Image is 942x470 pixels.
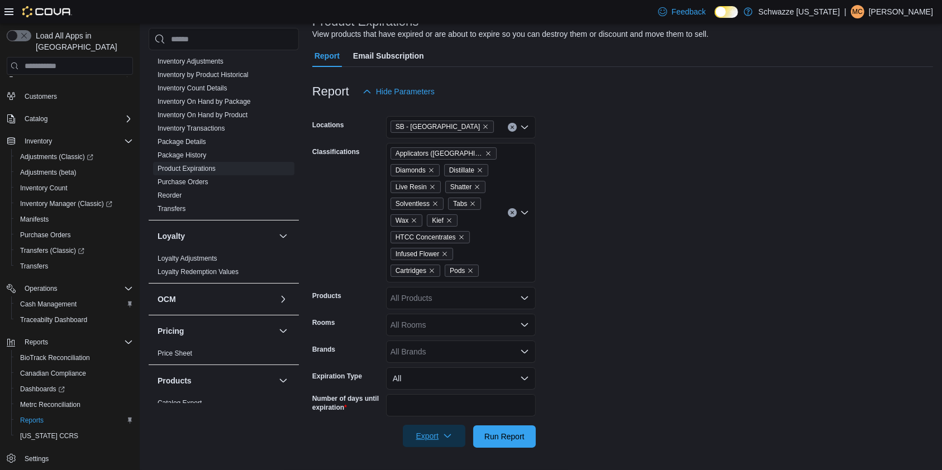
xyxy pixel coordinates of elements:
[20,353,90,362] span: BioTrack Reconciliation
[396,181,427,193] span: Live Resin
[16,228,75,242] a: Purchase Orders
[312,394,382,412] label: Number of days until expiration
[403,425,465,447] button: Export
[16,244,89,257] a: Transfers (Classic)
[158,204,185,213] span: Transfers
[520,347,529,356] button: Open list of options
[20,315,87,324] span: Traceabilty Dashboard
[312,372,362,381] label: Expiration Type
[16,260,133,273] span: Transfers
[20,215,49,224] span: Manifests
[149,396,299,428] div: Products
[16,244,133,257] span: Transfers (Classic)
[450,265,465,276] span: Pods
[20,400,80,409] span: Metrc Reconciliation
[758,5,840,18] p: Schwazze [US_STATE]
[428,167,435,174] button: Remove Diamonds from selection in this group
[353,45,424,67] span: Email Subscription
[20,135,133,148] span: Inventory
[16,150,133,164] span: Adjustments (Classic)
[158,231,274,242] button: Loyalty
[477,167,483,174] button: Remove Distillate from selection in this group
[391,181,441,193] span: Live Resin
[458,234,465,241] button: Remove HTCC Concentrates from selection in this group
[158,71,249,79] a: Inventory by Product Historical
[158,205,185,213] a: Transfers
[20,199,112,208] span: Inventory Manager (Classic)
[520,208,529,217] button: Open list of options
[158,254,217,263] span: Loyalty Adjustments
[158,70,249,79] span: Inventory by Product Historical
[453,198,467,209] span: Tabs
[410,425,459,447] span: Export
[20,385,65,394] span: Dashboards
[484,431,525,442] span: Run Report
[20,112,52,126] button: Catalog
[158,399,202,407] a: Catalog Export
[391,164,440,176] span: Diamonds
[20,135,56,148] button: Inventory
[508,123,517,132] button: Clear input
[158,84,227,92] a: Inventory Count Details
[312,85,349,98] h3: Report
[474,184,480,190] button: Remove Shatter from selection in this group
[508,208,517,217] button: Clear input
[158,178,208,186] span: Purchase Orders
[158,267,239,276] span: Loyalty Redemption Values
[149,252,299,283] div: Loyalty
[11,165,137,180] button: Adjustments (beta)
[158,124,225,132] a: Inventory Transactions
[853,5,863,18] span: MC
[396,215,409,226] span: Wax
[16,351,94,365] a: BioTrack Reconciliation
[20,262,48,271] span: Transfers
[2,334,137,350] button: Reports
[16,166,133,179] span: Adjustments (beta)
[158,399,202,407] span: Catalog Export
[16,166,81,179] a: Adjustments (beta)
[16,382,69,396] a: Dashboards
[16,181,133,195] span: Inventory Count
[158,138,206,146] a: Package Details
[158,191,182,199] a: Reorder
[158,97,251,106] span: Inventory On Hand by Package
[20,431,78,440] span: [US_STATE] CCRS
[473,425,536,448] button: Run Report
[654,1,710,23] a: Feedback
[20,184,68,193] span: Inventory Count
[396,165,426,176] span: Diamonds
[851,5,864,18] div: Michael Cornelius
[16,298,81,311] a: Cash Management
[315,45,340,67] span: Report
[158,111,248,119] a: Inventory On Hand by Product
[391,198,444,210] span: Solventless
[16,260,53,273] a: Transfers
[16,181,72,195] a: Inventory Count
[432,200,439,207] button: Remove Solventless from selection in this group
[16,351,133,365] span: BioTrack Reconciliation
[16,429,83,443] a: [US_STATE] CCRS
[441,251,448,257] button: Remove Infused Flower from selection in this group
[158,294,274,305] button: OCM
[22,6,72,17] img: Cova
[158,325,274,337] button: Pricing
[715,6,738,18] input: Dark Mode
[158,151,206,159] a: Package History
[432,215,444,226] span: Kief
[158,137,206,146] span: Package Details
[158,57,223,66] span: Inventory Adjustments
[20,112,133,126] span: Catalog
[158,294,176,305] h3: OCM
[16,150,98,164] a: Adjustments (Classic)
[158,124,225,133] span: Inventory Transactions
[20,246,84,255] span: Transfers (Classic)
[20,152,93,161] span: Adjustments (Classic)
[485,150,492,157] button: Remove Applicators (Syringe) from selection in this group
[16,367,133,380] span: Canadian Compliance
[11,397,137,413] button: Metrc Reconciliation
[391,214,423,227] span: Wax
[312,121,344,130] label: Locations
[11,258,137,274] button: Transfers
[20,282,133,295] span: Operations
